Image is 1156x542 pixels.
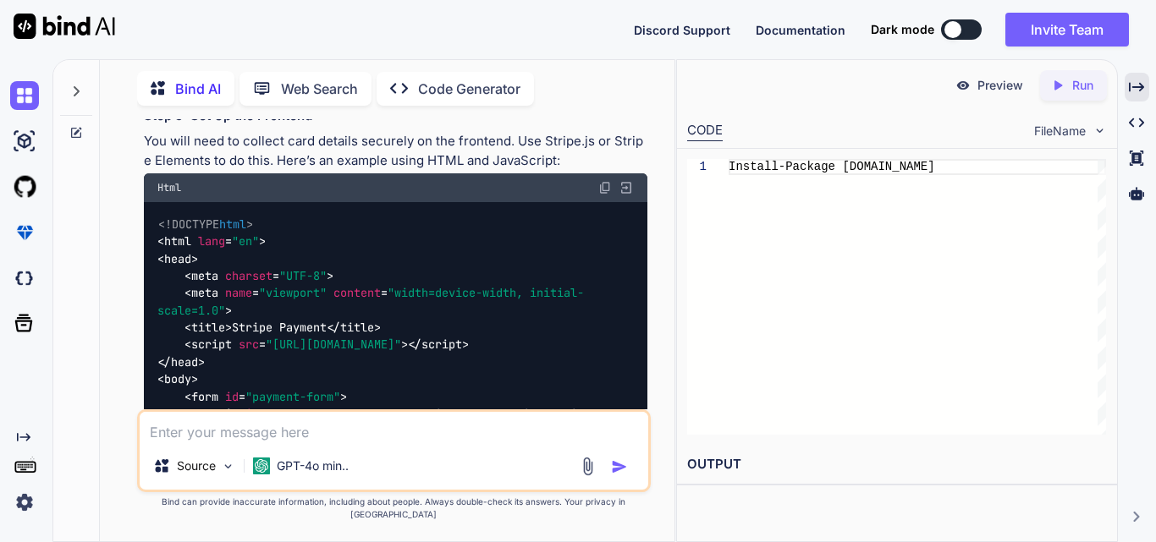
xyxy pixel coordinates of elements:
[191,337,232,353] span: script
[191,268,218,283] span: meta
[158,216,253,232] span: <!DOCTYPE >
[157,354,205,370] span: </ >
[239,337,259,353] span: src
[157,181,181,194] span: Html
[157,234,266,249] span: < = >
[10,172,39,201] img: githubLight
[219,216,246,232] span: html
[10,127,39,156] img: ai-studio
[14,14,115,39] img: Bind AI
[137,495,651,521] p: Bind can provide inaccurate information, including about people. Always double-check its answers....
[164,372,191,387] span: body
[10,488,39,517] img: settings
[677,445,1117,485] h2: OUTPUT
[191,389,218,404] span: form
[218,406,239,421] span: div
[184,389,347,404] span: < = >
[253,457,270,474] img: GPT-4o mini
[619,180,634,195] img: Open in Browser
[177,457,216,474] p: Source
[578,457,597,476] img: attachment
[327,320,381,335] span: </ >
[1072,77,1093,94] p: Run
[611,458,628,475] img: icon
[232,234,259,249] span: "en"
[729,160,935,173] span: Install-Package [DOMAIN_NAME]
[164,234,191,249] span: html
[184,320,232,335] span: < >
[245,389,340,404] span: "payment-form"
[1034,123,1086,140] span: FileName
[333,286,381,301] span: content
[175,79,221,99] p: Bind AI
[955,78,971,93] img: preview
[164,251,191,266] span: head
[144,132,647,170] p: You will need to collect card details securely on the frontend. Use Stripe.js or Stripe Elements ...
[687,121,723,141] div: CODE
[171,354,198,370] span: head
[340,320,374,335] span: title
[634,21,730,39] button: Discord Support
[157,251,198,266] span: < >
[977,77,1023,94] p: Preview
[225,389,239,404] span: id
[157,286,584,318] span: < = = >
[1005,13,1129,47] button: Invite Team
[871,21,934,38] span: Dark mode
[421,337,462,353] span: script
[157,406,631,438] span: <!-- A Stripe Element will be inserted here. -->
[1093,123,1107,138] img: chevron down
[266,406,361,421] span: "card-element"
[279,268,327,283] span: "UTF-8"
[266,337,401,353] span: "[URL][DOMAIN_NAME]"
[184,268,333,283] span: < = >
[756,23,845,37] span: Documentation
[221,459,235,474] img: Pick Models
[408,337,469,353] span: </ >
[10,264,39,293] img: darkCloudIdeIcon
[191,320,225,335] span: title
[10,81,39,110] img: chat
[225,286,252,301] span: name
[198,234,225,249] span: lang
[259,286,327,301] span: "viewport"
[277,457,349,474] p: GPT-4o min..
[225,268,272,283] span: charset
[245,406,259,421] span: id
[184,337,408,353] span: < = >
[418,79,520,99] p: Code Generator
[598,181,612,194] img: copy
[212,406,367,421] span: < = >
[687,159,707,175] div: 1
[634,23,730,37] span: Discord Support
[157,372,198,387] span: < >
[191,286,218,301] span: meta
[10,218,39,247] img: premium
[281,79,358,99] p: Web Search
[756,21,845,39] button: Documentation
